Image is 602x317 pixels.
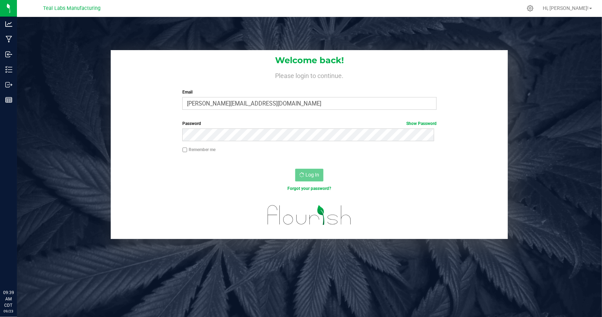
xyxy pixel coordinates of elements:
a: Show Password [406,121,437,126]
p: 09:39 AM CDT [3,289,14,309]
span: Teal Labs Manufacturing [43,5,101,11]
inline-svg: Outbound [5,81,12,88]
h4: Please login to continue. [111,71,508,79]
label: Remember me [182,146,215,153]
span: Password [182,121,201,126]
inline-svg: Inbound [5,51,12,58]
inline-svg: Inventory [5,66,12,73]
button: Log In [295,169,323,181]
inline-svg: Reports [5,96,12,103]
h1: Welcome back! [111,56,508,65]
a: Forgot your password? [287,186,331,191]
input: Remember me [182,148,187,152]
inline-svg: Analytics [5,20,12,28]
span: Log In [305,172,319,178]
div: Manage settings [526,5,535,12]
p: 09/23 [3,309,14,314]
img: flourish_logo.svg [260,199,359,231]
label: Email [182,89,437,95]
span: Hi, [PERSON_NAME]! [543,5,589,11]
inline-svg: Manufacturing [5,36,12,43]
